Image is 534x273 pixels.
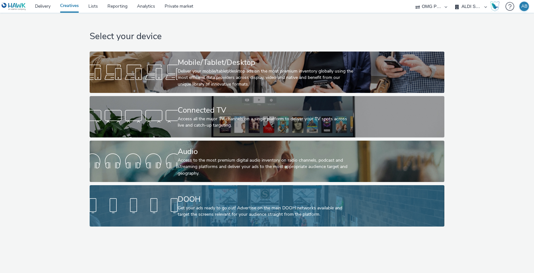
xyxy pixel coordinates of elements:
a: AudioAccess to the most premium digital audio inventory on radio channels, podcast and streaming ... [90,141,444,182]
a: Connected TVAccess all the major TV channels on a single platform to deliver your TV spots across... [90,96,444,137]
a: DOOHGet your ads ready to go out! Advertise on the main DOOH networks available and target the sc... [90,185,444,227]
div: Connected TV [178,105,354,116]
div: DOOH [178,194,354,205]
img: Hawk Academy [490,1,500,11]
div: Audio [178,146,354,157]
div: Deliver your mobile/tablet/desktop ads on the most premium inventory globally using the most effi... [178,68,354,87]
div: Mobile/Tablet/Desktop [178,57,354,68]
h1: Select your device [90,31,444,43]
div: AB [521,2,527,11]
a: Hawk Academy [490,1,502,11]
div: Access to the most premium digital audio inventory on radio channels, podcast and streaming platf... [178,157,354,177]
img: undefined Logo [2,3,26,10]
div: Access all the major TV channels on a single platform to deliver your TV spots across live and ca... [178,116,354,129]
a: Mobile/Tablet/DesktopDeliver your mobile/tablet/desktop ads on the most premium inventory globall... [90,52,444,93]
div: Get your ads ready to go out! Advertise on the main DOOH networks available and target the screen... [178,205,354,218]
